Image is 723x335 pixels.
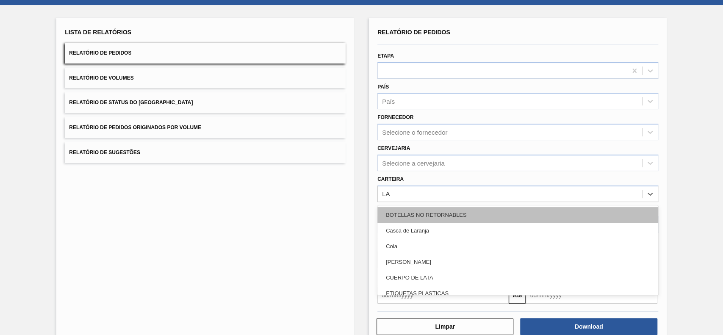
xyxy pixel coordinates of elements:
input: dd/mm/yyyy [377,287,509,304]
button: Relatório de Status do [GEOGRAPHIC_DATA] [65,92,346,113]
span: Relatório de Pedidos [377,29,450,36]
button: Relatório de Pedidos Originados por Volume [65,117,346,138]
span: Lista de Relatórios [65,29,131,36]
button: Download [520,318,657,335]
button: Relatório de Pedidos [65,43,346,64]
div: BOTELLAS NO RETORNABLES [377,207,658,223]
div: Selecione a cervejaria [382,159,445,166]
input: dd/mm/yyyy [526,287,657,304]
span: Relatório de Status do [GEOGRAPHIC_DATA] [69,100,193,105]
div: País [382,98,395,105]
label: Cervejaria [377,145,410,151]
div: CUERPO DE LATA [377,270,658,285]
span: Relatório de Pedidos [69,50,131,56]
button: Até [509,287,526,304]
label: Fornecedor [377,114,413,120]
span: Relatório de Sugestões [69,150,140,155]
label: Etapa [377,53,394,59]
span: Relatório de Pedidos Originados por Volume [69,125,201,130]
div: Cola [377,238,658,254]
button: Limpar [377,318,513,335]
button: Relatório de Volumes [65,68,346,89]
div: ETIQUETAS PLASTICAS [377,285,658,301]
span: Relatório de Volumes [69,75,133,81]
div: [PERSON_NAME] [377,254,658,270]
label: Carteira [377,176,404,182]
div: Selecione o fornecedor [382,129,447,136]
button: Relatório de Sugestões [65,142,346,163]
div: Casca de Laranja [377,223,658,238]
label: País [377,84,389,90]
